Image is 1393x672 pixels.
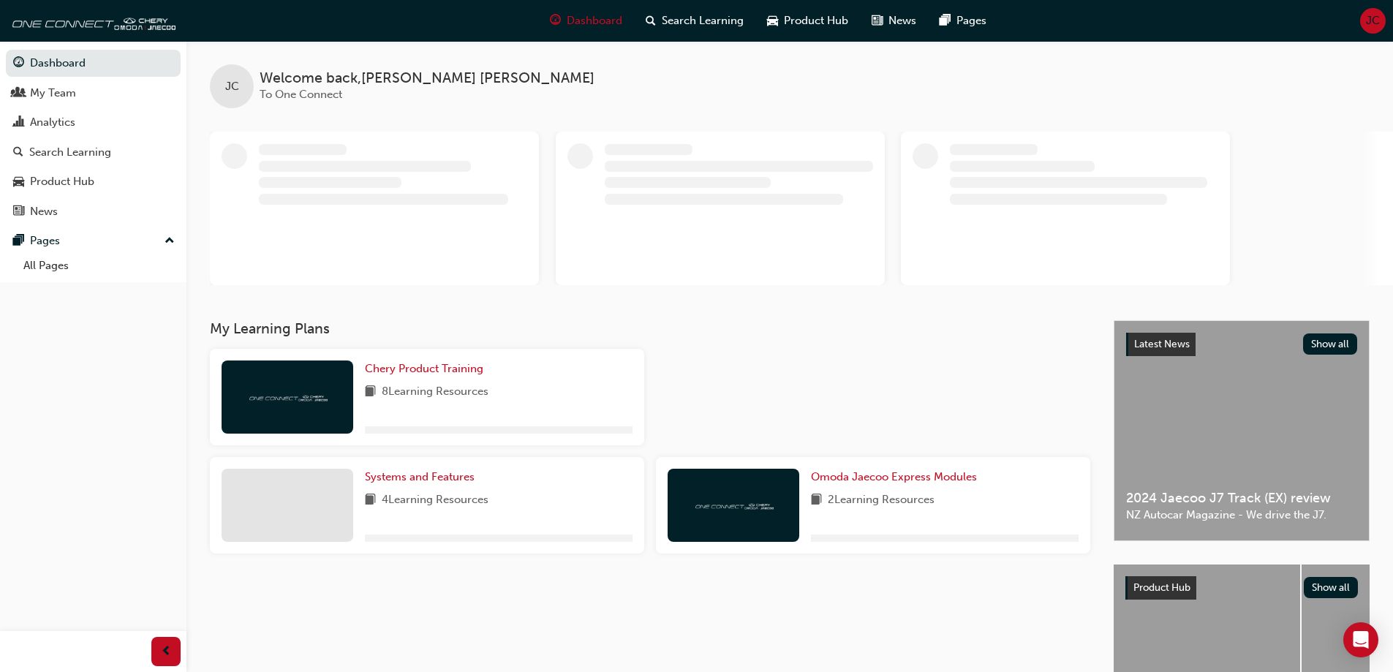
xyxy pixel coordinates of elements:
a: Search Learning [6,139,181,166]
span: Chery Product Training [365,362,483,375]
a: search-iconSearch Learning [634,6,755,36]
span: Product Hub [1133,581,1190,594]
a: All Pages [18,254,181,277]
span: book-icon [811,491,822,510]
div: News [30,203,58,220]
span: up-icon [165,232,175,251]
span: pages-icon [13,235,24,248]
span: car-icon [767,12,778,30]
a: pages-iconPages [928,6,998,36]
span: search-icon [646,12,656,30]
span: Welcome back , [PERSON_NAME] [PERSON_NAME] [260,70,594,87]
button: Show all [1303,333,1358,355]
a: news-iconNews [860,6,928,36]
span: Dashboard [567,12,622,29]
span: Pages [956,12,986,29]
a: Analytics [6,109,181,136]
div: Open Intercom Messenger [1343,622,1378,657]
a: car-iconProduct Hub [755,6,860,36]
span: Product Hub [784,12,848,29]
span: chart-icon [13,116,24,129]
span: JC [225,78,239,95]
img: oneconnect [7,6,175,35]
a: News [6,198,181,225]
span: 2 Learning Resources [828,491,935,510]
span: car-icon [13,175,24,189]
a: Chery Product Training [365,360,489,377]
span: Latest News [1134,338,1190,350]
span: book-icon [365,491,376,510]
span: NZ Autocar Magazine - We drive the J7. [1126,507,1357,524]
span: 8 Learning Resources [382,383,488,401]
a: Latest NewsShow all2024 Jaecoo J7 Track (EX) reviewNZ Autocar Magazine - We drive the J7. [1114,320,1370,541]
a: guage-iconDashboard [538,6,634,36]
span: book-icon [365,383,376,401]
h3: My Learning Plans [210,320,1090,337]
div: Pages [30,233,60,249]
a: Omoda Jaecoo Express Modules [811,469,983,486]
span: 4 Learning Resources [382,491,488,510]
img: oneconnect [693,498,774,512]
span: people-icon [13,87,24,100]
span: pages-icon [940,12,951,30]
span: To One Connect [260,88,342,101]
button: Show all [1304,577,1359,598]
span: JC [1366,12,1380,29]
img: oneconnect [247,390,328,404]
span: guage-icon [550,12,561,30]
div: Analytics [30,114,75,131]
button: DashboardMy TeamAnalyticsSearch LearningProduct HubNews [6,47,181,227]
span: news-icon [872,12,883,30]
div: My Team [30,85,76,102]
span: 2024 Jaecoo J7 Track (EX) review [1126,490,1357,507]
button: JC [1360,8,1386,34]
div: Product Hub [30,173,94,190]
a: Dashboard [6,50,181,77]
span: guage-icon [13,57,24,70]
button: Pages [6,227,181,254]
span: prev-icon [161,643,172,661]
a: Product Hub [6,168,181,195]
a: Latest NewsShow all [1126,333,1357,356]
span: News [888,12,916,29]
span: Systems and Features [365,470,475,483]
span: news-icon [13,205,24,219]
div: Search Learning [29,144,111,161]
span: search-icon [13,146,23,159]
span: Omoda Jaecoo Express Modules [811,470,977,483]
a: Product HubShow all [1125,576,1358,600]
a: Systems and Features [365,469,480,486]
a: My Team [6,80,181,107]
span: Search Learning [662,12,744,29]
